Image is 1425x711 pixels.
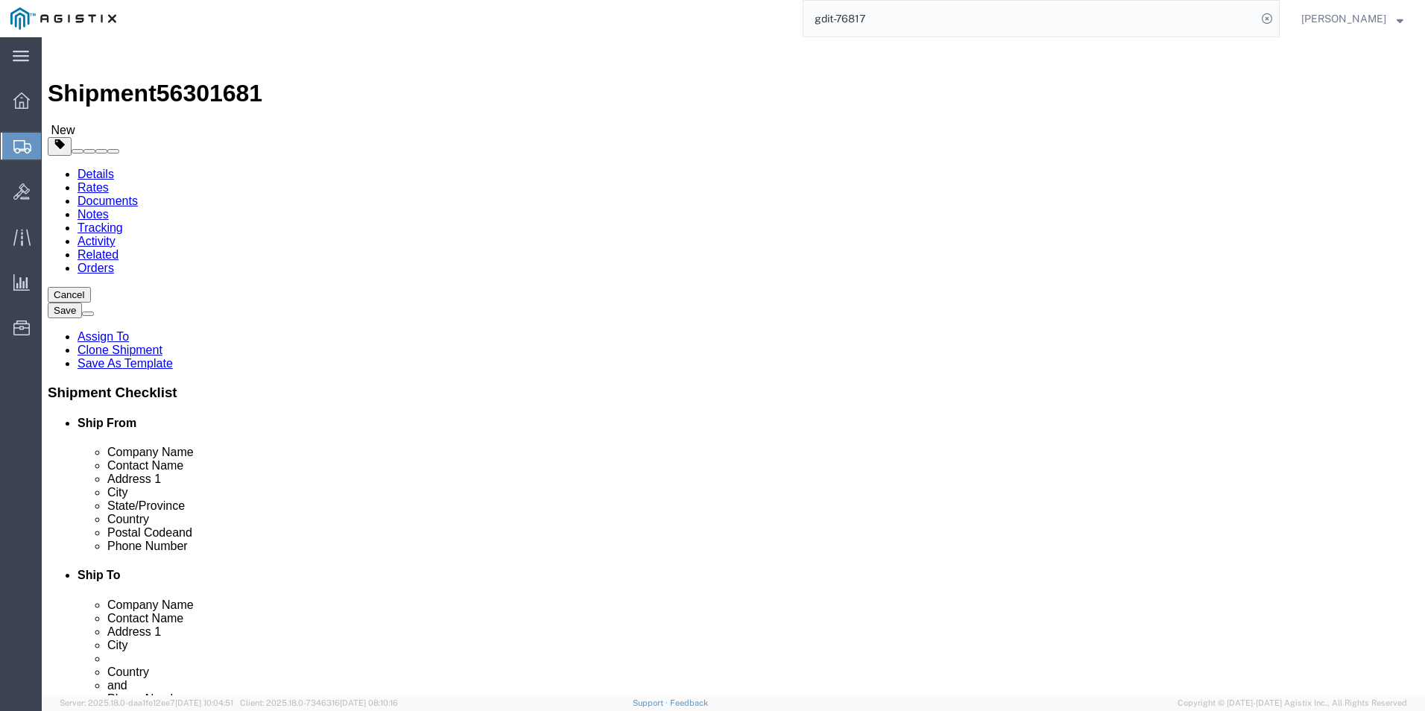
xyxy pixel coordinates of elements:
span: Client: 2025.18.0-7346316 [240,698,398,707]
span: Copyright © [DATE]-[DATE] Agistix Inc., All Rights Reserved [1178,697,1407,710]
a: Feedback [670,698,708,707]
button: [PERSON_NAME] [1301,10,1404,28]
span: Server: 2025.18.0-daa1fe12ee7 [60,698,233,707]
img: logo [10,7,116,30]
span: Mitchell Mattocks [1301,10,1386,27]
span: [DATE] 08:10:16 [340,698,398,707]
span: [DATE] 10:04:51 [175,698,233,707]
a: Support [633,698,670,707]
input: Search for shipment number, reference number [803,1,1257,37]
iframe: FS Legacy Container [42,37,1425,695]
